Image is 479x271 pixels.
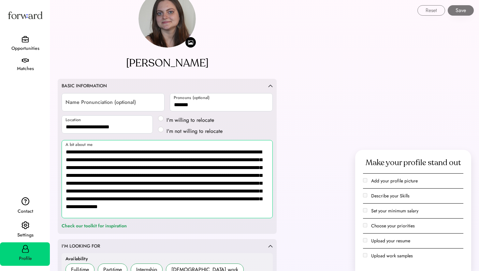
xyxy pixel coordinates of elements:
[1,45,50,52] div: Opportunities
[62,243,100,250] div: I'M LOOKING FOR
[7,5,44,25] img: Forward logo
[1,231,50,239] div: Settings
[371,193,410,199] label: Describe your Skills
[1,207,50,215] div: Contact
[371,237,410,244] label: Upload your resume
[366,158,461,168] div: Make your profile stand out
[1,255,50,263] div: Profile
[22,197,29,206] img: contact.svg
[22,36,29,43] img: briefcase.svg
[22,221,29,230] img: settings.svg
[22,58,29,63] img: handshake.svg
[448,5,474,16] button: Save
[62,83,107,89] div: BASIC INFORMATION
[371,252,413,259] label: Upload work samples
[268,245,273,248] img: caret-up.svg
[165,116,225,124] label: I'm willing to relocate
[1,65,50,73] div: Matches
[371,207,418,214] label: Set your minimum salary
[165,127,225,135] label: I'm not willing to relocate
[371,178,418,184] label: Add your profile picture
[371,222,415,229] label: Choose your priorities
[417,5,445,16] button: Reset
[65,256,88,262] div: Availability
[62,222,127,230] div: Check our toolkit for inspiration
[268,84,273,87] img: caret-up.svg
[126,55,209,71] div: [PERSON_NAME]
